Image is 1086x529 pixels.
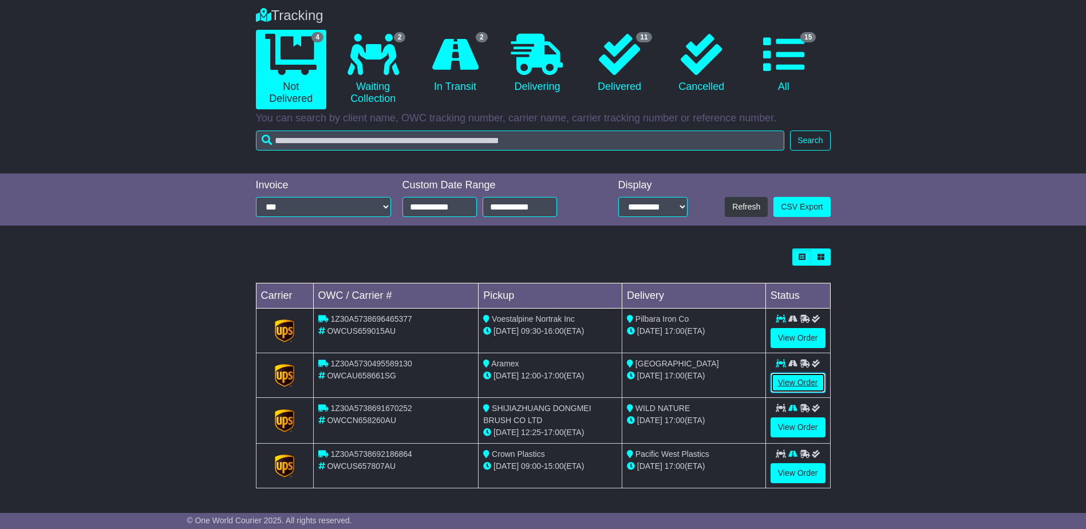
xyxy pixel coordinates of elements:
[483,427,617,439] div: - (ETA)
[256,179,391,192] div: Invoice
[637,326,662,335] span: [DATE]
[330,314,412,323] span: 1Z30A5738696465377
[771,373,826,393] a: View Order
[544,461,564,471] span: 15:00
[618,179,688,192] div: Display
[394,32,406,42] span: 2
[637,416,662,425] span: [DATE]
[275,455,294,477] img: GetCarrierServiceLogo
[483,370,617,382] div: - (ETA)
[665,371,685,380] span: 17:00
[544,371,564,380] span: 17:00
[492,449,545,459] span: Crown Plastics
[402,179,586,192] div: Custom Date Range
[493,371,519,380] span: [DATE]
[483,325,617,337] div: - (ETA)
[491,359,519,368] span: Aramex
[187,516,352,525] span: © One World Courier 2025. All rights reserved.
[275,409,294,432] img: GetCarrierServiceLogo
[635,449,709,459] span: Pacific West Plastics
[635,404,690,413] span: WILD NATURE
[256,30,326,109] a: 4 Not Delivered
[327,371,396,380] span: OWCAU658661SG
[275,364,294,387] img: GetCarrierServiceLogo
[327,326,396,335] span: OWCUS659015AU
[637,461,662,471] span: [DATE]
[330,404,412,413] span: 1Z30A5738691670252
[521,461,541,471] span: 09:00
[622,283,765,309] td: Delivery
[313,283,479,309] td: OWC / Carrier #
[748,30,819,97] a: 15 All
[665,416,685,425] span: 17:00
[765,283,830,309] td: Status
[493,326,519,335] span: [DATE]
[627,460,761,472] div: (ETA)
[544,428,564,437] span: 17:00
[771,328,826,348] a: View Order
[483,460,617,472] div: - (ETA)
[502,30,572,97] a: Delivering
[330,359,412,368] span: 1Z30A5730495589130
[636,32,651,42] span: 11
[627,414,761,427] div: (ETA)
[311,32,323,42] span: 4
[256,112,831,125] p: You can search by client name, OWC tracking number, carrier name, carrier tracking number or refe...
[521,428,541,437] span: 12:25
[637,371,662,380] span: [DATE]
[327,416,396,425] span: OWCCN658260AU
[338,30,408,109] a: 2 Waiting Collection
[330,449,412,459] span: 1Z30A5738692186864
[725,197,768,217] button: Refresh
[479,283,622,309] td: Pickup
[800,32,816,42] span: 15
[584,30,654,97] a: 11 Delivered
[635,359,719,368] span: [GEOGRAPHIC_DATA]
[627,325,761,337] div: (ETA)
[665,461,685,471] span: 17:00
[627,370,761,382] div: (ETA)
[790,131,830,151] button: Search
[521,326,541,335] span: 09:30
[771,417,826,437] a: View Order
[773,197,830,217] a: CSV Export
[420,30,490,97] a: 2 In Transit
[327,461,396,471] span: OWCUS657807AU
[493,461,519,471] span: [DATE]
[521,371,541,380] span: 12:00
[492,314,575,323] span: Voestalpine Nortrak Inc
[275,319,294,342] img: GetCarrierServiceLogo
[544,326,564,335] span: 16:00
[476,32,488,42] span: 2
[256,283,313,309] td: Carrier
[771,463,826,483] a: View Order
[665,326,685,335] span: 17:00
[483,404,591,425] span: SHIJIAZHUANG DONGMEI BRUSH CO LTD
[493,428,519,437] span: [DATE]
[250,7,836,24] div: Tracking
[635,314,689,323] span: Pilbara Iron Co
[666,30,737,97] a: Cancelled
